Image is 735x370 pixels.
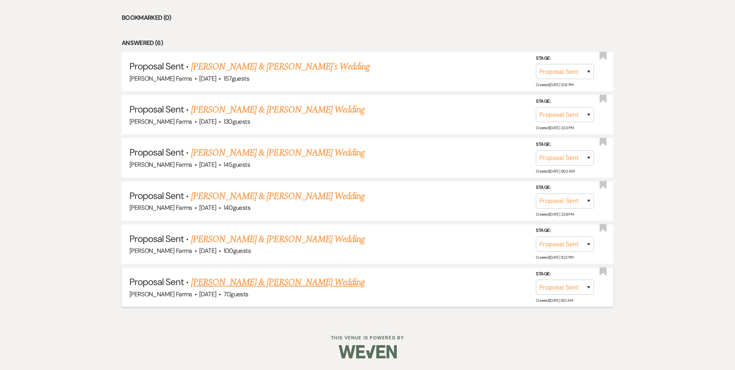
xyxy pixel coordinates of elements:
span: 140 guests [224,204,250,212]
a: [PERSON_NAME] & [PERSON_NAME] Wedding [191,103,365,117]
span: [PERSON_NAME] Farms [129,74,192,83]
span: [PERSON_NAME] Farms [129,247,192,255]
label: Stage: [536,97,594,106]
span: Proposal Sent [129,146,184,158]
span: Created: [DATE] 11:23 PM [536,255,573,260]
label: Stage: [536,183,594,192]
a: [PERSON_NAME] & [PERSON_NAME] Wedding [191,275,365,289]
span: Proposal Sent [129,103,184,115]
span: [PERSON_NAME] Farms [129,204,192,212]
span: [DATE] [199,118,216,126]
span: 100 guests [224,247,251,255]
span: Proposal Sent [129,60,184,72]
img: Weven Logo [339,338,397,365]
label: Stage: [536,140,594,149]
label: Stage: [536,270,594,278]
span: 145 guests [224,161,250,169]
span: [PERSON_NAME] Farms [129,118,192,126]
li: Answered (6) [122,38,613,48]
a: [PERSON_NAME] & [PERSON_NAME] Wedding [191,146,365,160]
a: [PERSON_NAME] & [PERSON_NAME] Wedding [191,232,365,246]
span: Created: [DATE] 2:28 PM [536,212,573,217]
span: [DATE] [199,204,216,212]
span: 70 guests [224,290,248,298]
a: [PERSON_NAME] & [PERSON_NAME]'s Wedding [191,60,370,74]
span: [DATE] [199,247,216,255]
span: 157 guests [224,74,249,83]
label: Stage: [536,54,594,63]
li: Bookmarked (0) [122,13,613,23]
span: Proposal Sent [129,276,184,288]
span: Proposal Sent [129,233,184,245]
a: [PERSON_NAME] & [PERSON_NAME] Wedding [191,189,365,203]
span: [DATE] [199,161,216,169]
span: [PERSON_NAME] Farms [129,290,192,298]
span: Proposal Sent [129,190,184,202]
span: Created: [DATE] 9:02 AM [536,169,574,174]
label: Stage: [536,226,594,235]
span: [PERSON_NAME] Farms [129,161,192,169]
span: Created: [DATE] 12:13 PM [536,82,573,87]
span: [DATE] [199,74,216,83]
span: 130 guests [224,118,250,126]
span: [DATE] [199,290,216,298]
span: Created: [DATE] 3:33 PM [536,125,573,130]
span: Created: [DATE] 8:12 AM [536,298,573,303]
